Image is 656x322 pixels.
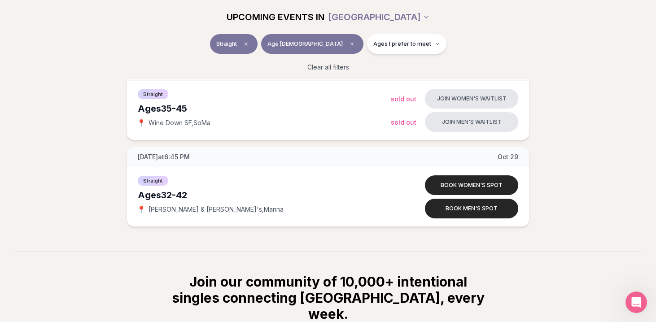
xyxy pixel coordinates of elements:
span: [PERSON_NAME] & [PERSON_NAME]'s , Marina [149,205,284,214]
button: Join women's waitlist [425,89,518,109]
span: Straight [138,176,168,186]
span: Wine Down SF , SoMa [149,118,210,127]
h2: Join our community of 10,000+ intentional singles connecting [GEOGRAPHIC_DATA], every week. [170,274,486,322]
button: Book women's spot [425,175,518,195]
span: Clear event type filter [241,39,251,49]
button: [GEOGRAPHIC_DATA] [328,7,430,27]
span: Sold Out [391,95,416,103]
span: Ages I prefer to meet [373,40,431,48]
button: Clear all filters [302,57,354,77]
span: Age [DEMOGRAPHIC_DATA] [267,40,343,48]
button: Book men's spot [425,199,518,218]
div: Ages 32-42 [138,189,391,201]
button: StraightClear event type filter [210,34,258,54]
button: Join men's waitlist [425,112,518,132]
div: Ages 35-45 [138,102,391,115]
span: UPCOMING EVENTS IN [227,11,324,23]
span: [DATE] at 6:45 PM [138,152,190,161]
span: Clear age [346,39,357,49]
span: 📍 [138,119,145,126]
span: Sold Out [391,118,416,126]
button: Age [DEMOGRAPHIC_DATA]Clear age [261,34,363,54]
span: 📍 [138,206,145,213]
iframe: Intercom live chat [625,292,647,313]
span: Straight [216,40,237,48]
span: Straight [138,89,168,99]
button: Ages I prefer to meet [367,34,446,54]
span: Oct 29 [498,152,518,161]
